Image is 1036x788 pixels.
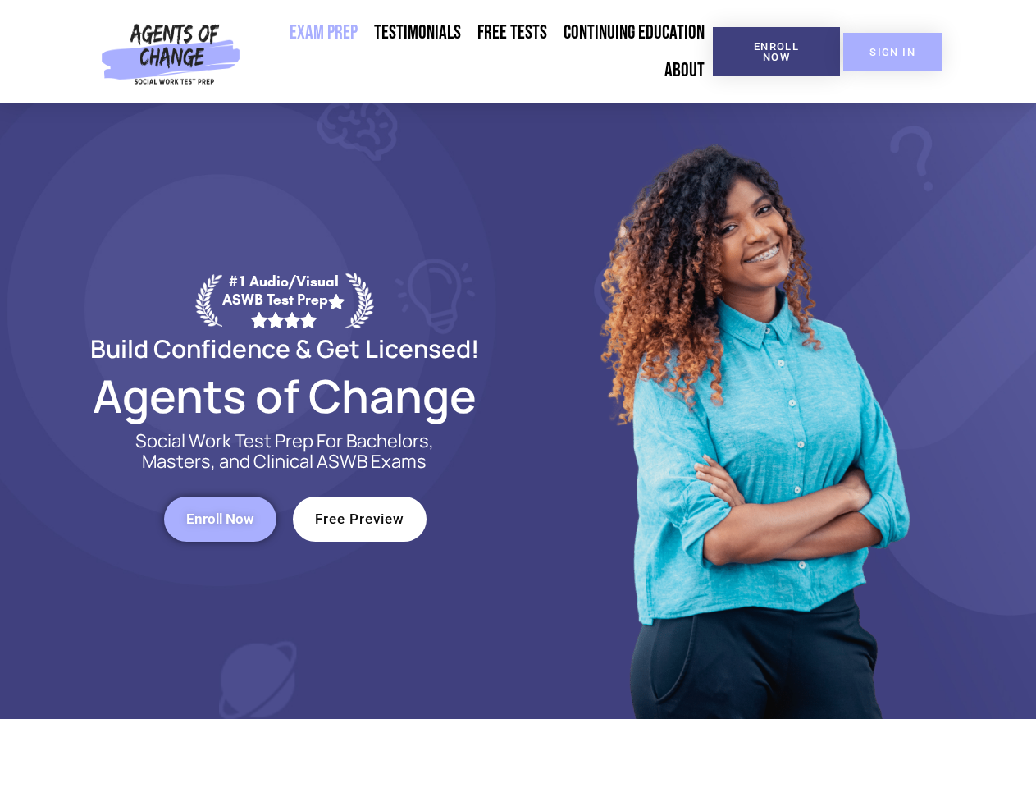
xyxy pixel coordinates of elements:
[315,512,404,526] span: Free Preview
[739,41,814,62] span: Enroll Now
[713,27,840,76] a: Enroll Now
[843,33,942,71] a: SIGN IN
[555,14,713,52] a: Continuing Education
[588,103,916,719] img: Website Image 1 (1)
[869,47,915,57] span: SIGN IN
[469,14,555,52] a: Free Tests
[293,497,427,542] a: Free Preview
[281,14,366,52] a: Exam Prep
[656,52,713,89] a: About
[222,273,345,328] div: #1 Audio/Visual ASWB Test Prep
[186,512,254,526] span: Enroll Now
[366,14,469,52] a: Testimonials
[51,377,518,415] h2: Agents of Change
[116,431,453,472] p: Social Work Test Prep For Bachelors, Masters, and Clinical ASWB Exams
[51,337,518,360] h2: Build Confidence & Get Licensed!
[164,497,276,542] a: Enroll Now
[247,14,713,89] nav: Menu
